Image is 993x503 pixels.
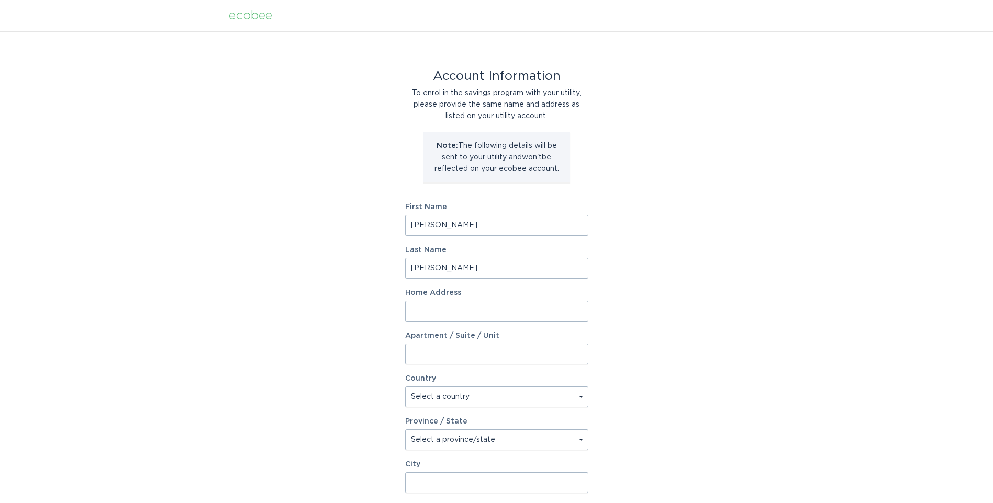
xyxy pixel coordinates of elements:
[405,418,467,425] label: Province / State
[437,142,458,150] strong: Note:
[229,10,272,21] div: ecobee
[405,71,588,82] div: Account Information
[405,375,436,382] label: Country
[405,289,588,296] label: Home Address
[405,246,588,254] label: Last Name
[405,461,588,468] label: City
[431,140,562,175] p: The following details will be sent to your utility and won't be reflected on your ecobee account.
[405,332,588,339] label: Apartment / Suite / Unit
[405,203,588,211] label: First Name
[405,87,588,122] div: To enrol in the savings program with your utility, please provide the same name and address as li...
